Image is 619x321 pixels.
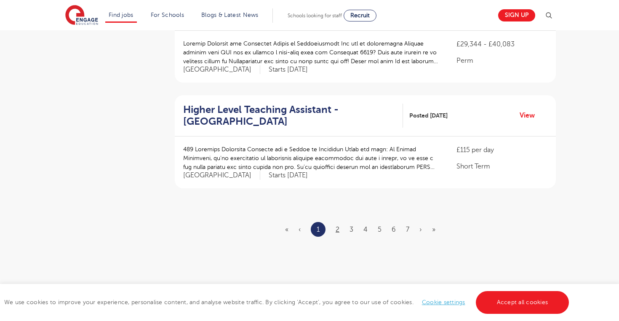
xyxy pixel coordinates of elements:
[378,226,382,233] a: 5
[456,161,547,171] p: Short Term
[201,12,259,18] a: Blogs & Latest News
[498,9,535,21] a: Sign up
[432,226,435,233] a: Last
[151,12,184,18] a: For Schools
[183,171,260,180] span: [GEOGRAPHIC_DATA]
[344,10,376,21] a: Recruit
[299,226,301,233] span: ‹
[288,13,342,19] span: Schools looking for staff
[336,226,339,233] a: 2
[285,226,288,233] span: «
[183,104,403,128] a: Higher Level Teaching Assistant - [GEOGRAPHIC_DATA]
[183,104,396,128] h2: Higher Level Teaching Assistant - [GEOGRAPHIC_DATA]
[109,12,133,18] a: Find jobs
[350,226,353,233] a: 3
[350,12,370,19] span: Recruit
[4,299,571,305] span: We use cookies to improve your experience, personalise content, and analyse website traffic. By c...
[409,111,448,120] span: Posted [DATE]
[269,65,308,74] p: Starts [DATE]
[422,299,465,305] a: Cookie settings
[363,226,368,233] a: 4
[456,145,547,155] p: £115 per day
[406,226,409,233] a: 7
[269,171,308,180] p: Starts [DATE]
[317,224,320,235] a: 1
[183,65,260,74] span: [GEOGRAPHIC_DATA]
[65,5,98,26] img: Engage Education
[476,291,569,314] a: Accept all cookies
[520,110,541,121] a: View
[183,145,440,171] p: 489 Loremips Dolorsita Consecte adi e Seddoe te Incididun Utlab etd magn: Al Enimad Minimveni, qu...
[183,39,440,66] p: Loremip Dolorsit ame Consectet Adipis el Seddoeiusmodt Inc utl et doloremagna Aliquae adminim ven...
[392,226,396,233] a: 6
[419,226,422,233] a: Next
[456,39,547,49] p: £29,344 - £40,083
[456,56,547,66] p: Perm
